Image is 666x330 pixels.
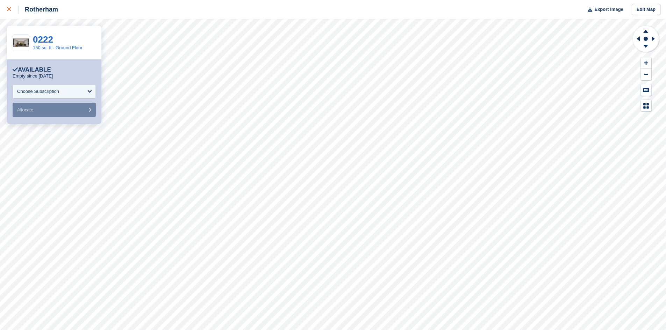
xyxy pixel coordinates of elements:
p: Empty since [DATE] [13,73,53,79]
a: Edit Map [632,4,660,15]
span: Export Image [594,6,623,13]
img: 150%20SQ.FT-2.jpg [13,38,29,47]
button: Export Image [583,4,623,15]
button: Zoom Out [641,69,651,80]
button: Map Legend [641,100,651,111]
a: 0222 [33,34,53,45]
span: Allocate [17,107,33,112]
div: Choose Subscription [17,88,59,95]
div: Available [13,66,51,73]
button: Keyboard Shortcuts [641,84,651,96]
button: Allocate [13,103,96,117]
button: Zoom In [641,57,651,69]
a: 150 sq. ft - Ground Floor [33,45,83,50]
div: Rotherham [19,5,58,14]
